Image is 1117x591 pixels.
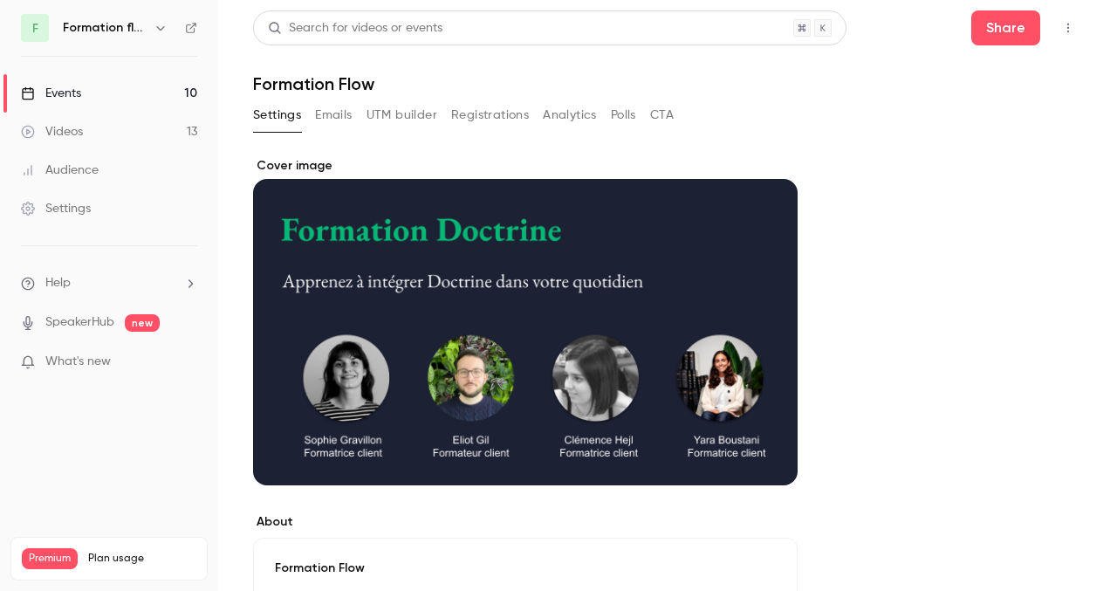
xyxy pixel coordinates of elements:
[367,101,437,129] button: UTM builder
[253,101,301,129] button: Settings
[268,19,442,38] div: Search for videos or events
[543,101,597,129] button: Analytics
[21,161,99,179] div: Audience
[21,200,91,217] div: Settings
[650,101,674,129] button: CTA
[253,157,798,485] section: Cover image
[253,73,1082,94] h1: Formation Flow
[315,101,352,129] button: Emails
[611,101,636,129] button: Polls
[451,101,529,129] button: Registrations
[971,10,1040,45] button: Share
[45,313,114,332] a: SpeakerHub
[88,552,196,566] span: Plan usage
[176,354,197,370] iframe: Noticeable Trigger
[32,19,38,38] span: F
[63,19,147,37] h6: Formation flow
[21,274,197,292] li: help-dropdown-opener
[21,123,83,141] div: Videos
[125,314,160,332] span: new
[45,353,111,371] span: What's new
[253,157,798,175] label: Cover image
[22,548,78,569] span: Premium
[45,274,71,292] span: Help
[21,85,81,102] div: Events
[275,560,776,577] p: Formation Flow
[253,513,798,531] label: About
